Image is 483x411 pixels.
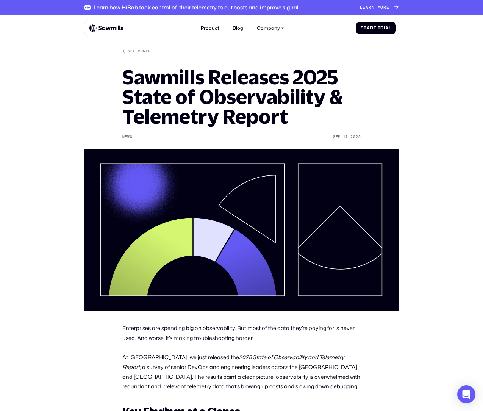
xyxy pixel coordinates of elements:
a: Product [197,22,223,34]
span: S [361,26,364,31]
div: Company [257,25,280,31]
div: Learn how HiBob took control of their telemetry to cut costs and improve signal [94,4,299,11]
p: At [GEOGRAPHIC_DATA], we just released the , a survey of senior DevOps and engineering leaders ac... [122,352,361,391]
div: 2025 [350,135,361,139]
div: Sep [333,135,341,139]
div: 11 [343,135,348,139]
div: Company [253,22,288,34]
span: r [383,5,386,10]
h1: Sawmills Releases 2025 State of Observability & Telemetry Report [122,67,361,126]
span: a [366,5,369,10]
div: Open Intercom Messenger [457,385,475,403]
span: e [386,5,389,10]
a: All posts [122,49,151,54]
div: All posts [128,49,150,54]
span: t [374,26,377,31]
span: T [378,26,381,31]
em: 2025 State of Observability and Telemetry Report [122,353,344,371]
a: Blog [229,22,247,34]
span: L [360,5,363,10]
span: a [367,26,370,31]
img: Sawmills Releases 2025 State of Observability & Telemetry Report [84,149,399,311]
div: News [122,135,133,139]
span: o [380,5,383,10]
span: e [363,5,366,10]
span: t [364,26,367,31]
a: StartTrial [356,22,396,34]
span: i [384,26,385,31]
span: a [385,26,389,31]
a: Learnmore [360,5,399,10]
span: r [369,5,372,10]
span: m [378,5,381,10]
span: n [372,5,375,10]
span: r [380,26,384,31]
span: r [370,26,374,31]
span: l [389,26,391,31]
p: Enterprises are spending big on observability. But most of the data they’re paying for is never u... [122,323,361,343]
